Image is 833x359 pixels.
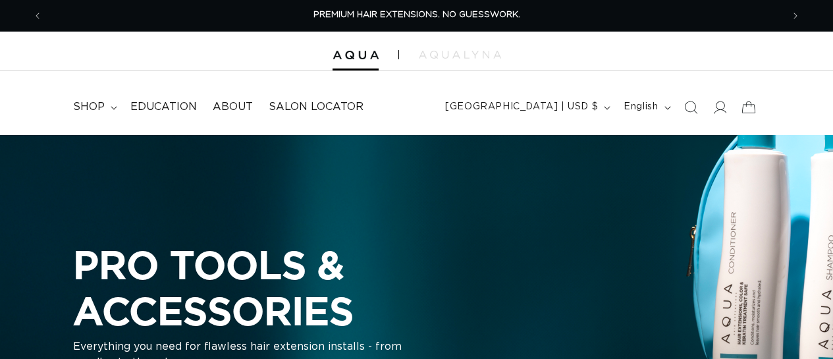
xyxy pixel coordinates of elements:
summary: shop [65,92,122,122]
span: Salon Locator [269,100,363,114]
span: PREMIUM HAIR EXTENSIONS. NO GUESSWORK. [313,11,520,19]
img: aqualyna.com [419,51,501,59]
button: English [616,95,676,120]
span: [GEOGRAPHIC_DATA] | USD $ [445,100,598,114]
span: English [624,100,658,114]
button: Previous announcement [23,3,52,28]
summary: Search [676,93,705,122]
h2: PRO TOOLS & ACCESSORIES [73,242,574,333]
a: About [205,92,261,122]
a: Education [122,92,205,122]
a: Salon Locator [261,92,371,122]
span: shop [73,100,105,114]
button: Next announcement [781,3,810,28]
img: Aqua Hair Extensions [333,51,379,60]
span: About [213,100,253,114]
button: [GEOGRAPHIC_DATA] | USD $ [437,95,616,120]
span: Education [130,100,197,114]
